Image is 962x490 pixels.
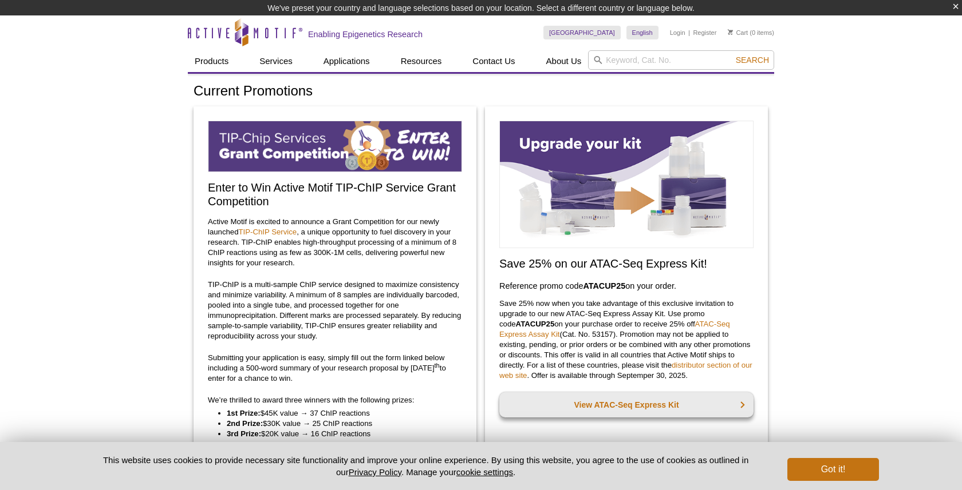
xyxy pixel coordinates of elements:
[227,409,261,417] strong: 1st Prize:
[516,320,555,328] strong: ATACUP25
[499,298,754,381] p: Save 25% now when you take advantage of this exclusive invitation to upgrade to our new ATAC-Seq ...
[539,50,589,72] a: About Us
[588,50,774,70] input: Keyword, Cat. No.
[466,50,522,72] a: Contact Us
[626,26,659,39] a: English
[227,429,261,438] strong: 3rd Prize:
[194,83,768,100] h1: Current Promotions
[499,121,754,248] img: Save on ATAC-Seq Express Assay Kit
[349,467,401,477] a: Privacy Policy
[208,121,462,172] img: TIP-ChIP Service Grant Competition
[227,419,451,429] li: $30K value → 25 ChIP reactions
[227,419,263,428] strong: 2nd Prize:
[728,29,748,37] a: Cart
[499,392,754,417] a: View ATAC-Seq Express Kit
[736,55,769,65] span: Search
[253,50,299,72] a: Services
[499,361,752,380] a: distributor section of our web site
[728,29,733,35] img: Your Cart
[208,395,462,405] p: We’re thrilled to award three winners with the following prizes:
[728,26,774,39] li: (0 items)
[227,408,451,419] li: $45K value → 37 ChIP reactions
[208,217,462,268] p: Active Motif is excited to announce a Grant Competition for our newly launched , a unique opportu...
[732,55,772,65] button: Search
[317,50,377,72] a: Applications
[208,280,462,341] p: TIP-ChIP is a multi-sample ChIP service designed to maximize consistency and minimize variability...
[499,279,754,293] h3: Reference promo code on your order.
[308,29,423,39] h2: Enabling Epigenetics Research
[188,50,235,72] a: Products
[693,29,716,37] a: Register
[787,458,879,481] button: Got it!
[227,429,451,439] li: $20K value → 16 ChIP reactions
[583,281,625,290] strong: ATACUP25
[435,362,440,369] sup: th
[456,467,513,477] button: cookie settings
[394,50,449,72] a: Resources
[670,29,685,37] a: Login
[543,26,621,39] a: [GEOGRAPHIC_DATA]
[83,454,768,478] p: This website uses cookies to provide necessary site functionality and improve your online experie...
[239,228,297,236] a: TIP-ChIP Service
[499,257,754,270] h2: Save 25% on our ATAC-Seq Express Kit!
[208,181,462,208] h2: Enter to Win Active Motif TIP-ChIP Service Grant Competition
[688,26,690,39] li: |
[208,353,462,384] p: Submitting your application is easy, simply fill out the form linked below including a 500-word s...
